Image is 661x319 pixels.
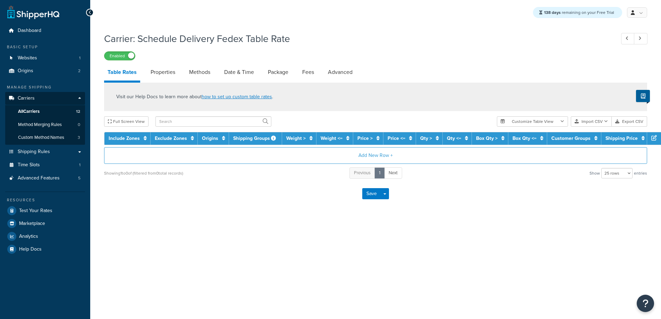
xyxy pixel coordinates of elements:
[5,159,85,171] li: Time Slots
[5,172,85,185] li: Advanced Features
[420,135,432,142] a: Qty >
[551,135,591,142] a: Customer Groups
[5,159,85,171] a: Time Slots1
[388,135,405,142] a: Price <=
[5,217,85,230] a: Marketplace
[78,175,80,181] span: 5
[155,135,187,142] a: Exclude Zones
[374,167,385,179] a: 1
[544,9,614,16] span: remaining on your Free Trial
[634,33,647,44] a: Next Record
[5,65,85,77] li: Origins
[571,116,612,127] button: Import CSV
[5,172,85,185] a: Advanced Features5
[5,197,85,203] div: Resources
[5,204,85,217] a: Test Your Rates
[590,168,600,178] span: Show
[109,135,140,142] a: Include Zones
[18,162,40,168] span: Time Slots
[147,64,179,81] a: Properties
[104,52,135,60] label: Enabled
[5,84,85,90] div: Manage Shipping
[18,122,62,128] span: Method Merging Rules
[5,24,85,37] a: Dashboard
[18,149,50,155] span: Shipping Rules
[78,68,80,74] span: 2
[5,243,85,255] a: Help Docs
[19,208,52,214] span: Test Your Rates
[18,95,35,101] span: Carriers
[19,221,45,227] span: Marketplace
[5,105,85,118] a: AllCarriers12
[5,92,85,145] li: Carriers
[221,64,257,81] a: Date & Time
[186,64,214,81] a: Methods
[18,55,37,61] span: Websites
[362,188,381,199] button: Save
[354,169,371,176] span: Previous
[621,33,635,44] a: Previous Record
[19,246,42,252] span: Help Docs
[104,32,608,45] h1: Carrier: Schedule Delivery Fedex Table Rate
[79,162,80,168] span: 1
[18,109,40,115] span: All Carriers
[389,169,398,176] span: Next
[5,118,85,131] li: Method Merging Rules
[104,116,149,127] button: Full Screen View
[384,167,402,179] a: Next
[5,118,85,131] a: Method Merging Rules0
[79,55,80,61] span: 1
[18,135,64,141] span: Custom Method Names
[5,92,85,105] a: Carriers
[202,135,218,142] a: Origins
[357,135,373,142] a: Price >
[5,145,85,158] a: Shipping Rules
[286,135,306,142] a: Weight >
[324,64,356,81] a: Advanced
[447,135,461,142] a: Qty <=
[104,168,183,178] div: Showing 1 to 0 of (filtered from 0 total records)
[5,52,85,65] li: Websites
[634,168,647,178] span: entries
[497,116,568,127] button: Customize Table View
[321,135,342,142] a: Weight <=
[349,167,375,179] a: Previous
[19,234,38,240] span: Analytics
[5,230,85,243] a: Analytics
[512,135,536,142] a: Box Qty <=
[18,68,33,74] span: Origins
[264,64,292,81] a: Package
[476,135,498,142] a: Box Qty >
[104,64,140,83] a: Table Rates
[612,116,647,127] button: Export CSV
[78,122,80,128] span: 0
[229,132,282,145] th: Shipping Groups
[5,131,85,144] a: Custom Method Names3
[78,135,80,141] span: 3
[5,44,85,50] div: Basic Setup
[5,52,85,65] a: Websites1
[116,93,273,101] p: Visit our Help Docs to learn more about .
[104,147,647,164] button: Add New Row +
[5,65,85,77] a: Origins2
[155,116,271,127] input: Search
[18,28,41,34] span: Dashboard
[637,295,654,312] button: Open Resource Center
[18,175,60,181] span: Advanced Features
[299,64,317,81] a: Fees
[544,9,561,16] strong: 138 days
[636,90,650,102] button: Show Help Docs
[76,109,80,115] span: 12
[605,135,638,142] a: Shipping Price
[5,131,85,144] li: Custom Method Names
[202,93,272,100] a: how to set up custom table rates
